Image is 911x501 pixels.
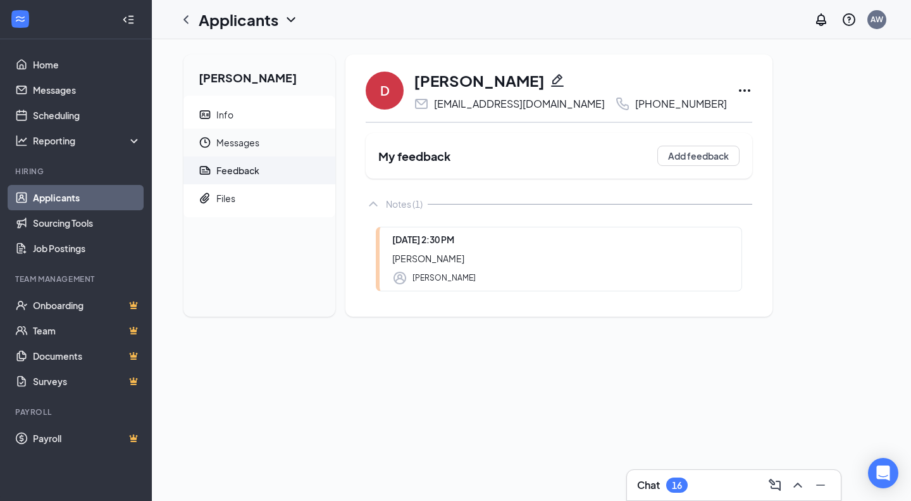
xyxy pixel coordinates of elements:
div: Hiring [15,166,139,177]
div: [PHONE_NUMBER] [635,98,727,110]
svg: Collapse [122,13,135,26]
div: [EMAIL_ADDRESS][DOMAIN_NAME] [434,98,605,110]
a: ReportFeedback [183,156,335,184]
svg: QuestionInfo [841,12,857,27]
a: OnboardingCrown [33,293,141,318]
h3: Chat [637,478,660,492]
svg: Analysis [15,134,28,147]
a: ContactCardInfo [183,101,335,129]
div: Feedback [216,164,259,177]
a: Home [33,52,141,77]
div: Reporting [33,134,142,147]
svg: ChevronUp [790,478,805,493]
div: Payroll [15,407,139,417]
div: Notes (1) [386,198,423,210]
div: D [380,82,390,99]
svg: Clock [199,136,211,149]
a: Job Postings [33,236,141,261]
svg: ChevronUp [366,196,381,212]
button: Minimize [810,475,831,495]
div: Info [216,108,233,121]
svg: ChevronLeft [178,12,194,27]
svg: WorkstreamLogo [14,13,27,25]
svg: Ellipses [737,83,752,98]
a: Messages [33,77,141,103]
div: Open Intercom Messenger [868,458,898,488]
svg: Pencil [550,73,565,88]
a: Applicants [33,185,141,210]
svg: ChevronDown [283,12,299,27]
a: SurveysCrown [33,369,141,394]
div: [PERSON_NAME] [412,272,476,284]
div: AW [871,14,883,25]
svg: Paperclip [199,192,211,205]
h2: [PERSON_NAME] [183,54,335,96]
svg: Notifications [814,12,829,27]
a: DocumentsCrown [33,343,141,369]
svg: Phone [615,96,630,111]
a: PaperclipFiles [183,184,335,212]
h1: [PERSON_NAME] [414,70,545,91]
a: ClockMessages [183,129,335,156]
span: [DATE] 2:30 PM [392,234,454,245]
div: 16 [672,480,682,491]
svg: Email [414,96,429,111]
a: Scheduling [33,103,141,128]
span: Messages [216,129,325,156]
svg: Report [199,164,211,177]
button: Add feedback [657,146,740,166]
svg: Profile [392,270,407,286]
button: ComposeMessage [765,475,785,495]
div: [PERSON_NAME] [392,251,729,265]
a: TeamCrown [33,318,141,343]
button: ChevronUp [788,475,808,495]
svg: Minimize [813,478,828,493]
h2: My feedback [378,148,450,164]
svg: ComposeMessage [767,478,783,493]
div: Team Management [15,274,139,284]
div: Files [216,192,235,205]
a: Sourcing Tools [33,210,141,236]
h1: Applicants [199,9,278,30]
a: PayrollCrown [33,426,141,451]
svg: ContactCard [199,108,211,121]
